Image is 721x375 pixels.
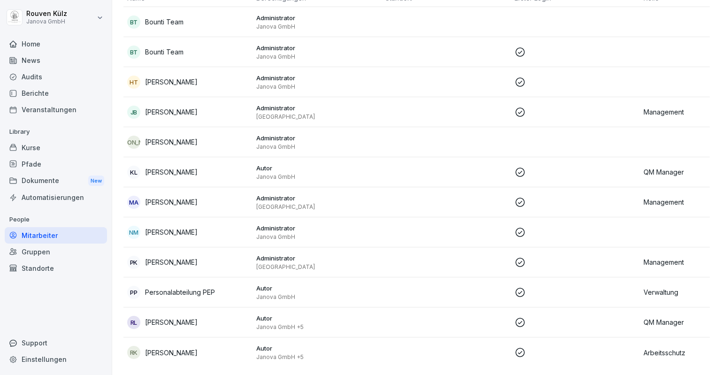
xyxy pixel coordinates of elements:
[256,293,378,301] p: Janova GmbH
[145,317,198,327] p: [PERSON_NAME]
[256,224,378,232] p: Administrator
[5,351,107,367] a: Einstellungen
[127,196,140,209] div: MA
[256,104,378,112] p: Administrator
[256,14,378,22] p: Administrator
[145,348,198,358] p: [PERSON_NAME]
[145,107,198,117] p: [PERSON_NAME]
[26,10,67,18] p: Rouven Külz
[5,212,107,227] p: People
[5,172,107,190] div: Dokumente
[256,254,378,262] p: Administrator
[256,263,378,271] p: [GEOGRAPHIC_DATA]
[256,74,378,82] p: Administrator
[145,77,198,87] p: [PERSON_NAME]
[145,227,198,237] p: [PERSON_NAME]
[88,176,104,186] div: New
[5,36,107,52] a: Home
[256,353,378,361] p: Janova GmbH +5
[5,139,107,156] a: Kurse
[145,17,184,27] p: Bounti Team
[5,335,107,351] div: Support
[127,166,140,179] div: KL
[5,244,107,260] a: Gruppen
[256,164,378,172] p: Autor
[5,172,107,190] a: DokumenteNew
[256,203,378,211] p: [GEOGRAPHIC_DATA]
[256,23,378,31] p: Janova GmbH
[127,256,140,269] div: PK
[256,44,378,52] p: Administrator
[5,124,107,139] p: Library
[26,18,67,25] p: Janova GmbH
[127,46,140,59] div: BT
[256,344,378,352] p: Autor
[256,134,378,142] p: Administrator
[145,167,198,177] p: [PERSON_NAME]
[256,194,378,202] p: Administrator
[127,15,140,29] div: BT
[256,143,378,151] p: Janova GmbH
[5,227,107,244] a: Mitarbeiter
[145,47,184,57] p: Bounti Team
[5,69,107,85] a: Audits
[145,257,198,267] p: [PERSON_NAME]
[5,156,107,172] a: Pfade
[256,314,378,322] p: Autor
[145,287,215,297] p: Personalabteilung PEP
[127,106,140,119] div: JB
[5,85,107,101] a: Berichte
[127,76,140,89] div: HT
[256,284,378,292] p: Autor
[256,233,378,241] p: Janova GmbH
[256,83,378,91] p: Janova GmbH
[127,226,140,239] div: NM
[5,101,107,118] a: Veranstaltungen
[127,286,140,299] div: PP
[127,316,140,329] div: RL
[256,113,378,121] p: [GEOGRAPHIC_DATA]
[127,346,140,359] div: RK
[5,189,107,206] a: Automatisierungen
[256,173,378,181] p: Janova GmbH
[127,136,140,149] div: [PERSON_NAME]
[145,137,198,147] p: [PERSON_NAME]
[145,197,198,207] p: [PERSON_NAME]
[256,53,378,61] p: Janova GmbH
[256,323,378,331] p: Janova GmbH +5
[5,52,107,69] a: News
[5,260,107,276] a: Standorte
